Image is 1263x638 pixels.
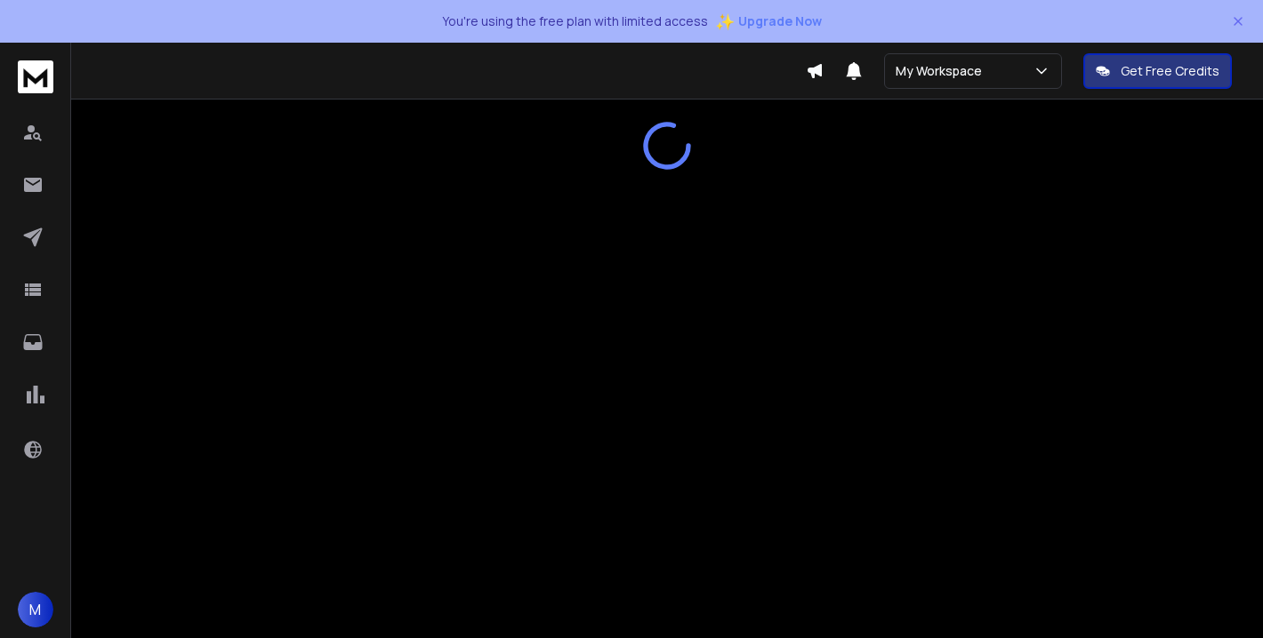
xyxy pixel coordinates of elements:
[18,60,53,93] img: logo
[738,12,822,30] span: Upgrade Now
[1121,62,1219,80] p: Get Free Credits
[1083,53,1232,89] button: Get Free Credits
[715,4,822,39] button: ✨Upgrade Now
[715,9,735,34] span: ✨
[18,592,53,627] button: M
[442,12,708,30] p: You're using the free plan with limited access
[896,62,989,80] p: My Workspace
